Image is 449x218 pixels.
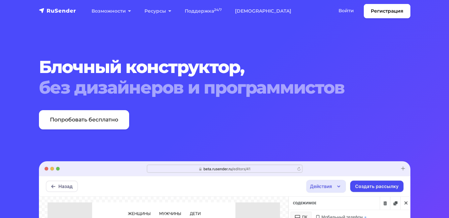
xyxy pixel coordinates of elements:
h1: Блочный конструктор, [39,57,410,98]
a: Попробовать бесплатно [39,110,129,129]
a: Войти [332,4,360,18]
a: Поддержка24/7 [178,4,228,18]
a: [DEMOGRAPHIC_DATA] [228,4,298,18]
sup: 24/7 [214,8,222,12]
span: без дизайнеров и программистов [39,77,410,98]
a: Регистрация [364,4,410,18]
a: Ресурсы [138,4,178,18]
a: Возможности [85,4,138,18]
img: RuSender [39,7,76,14]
